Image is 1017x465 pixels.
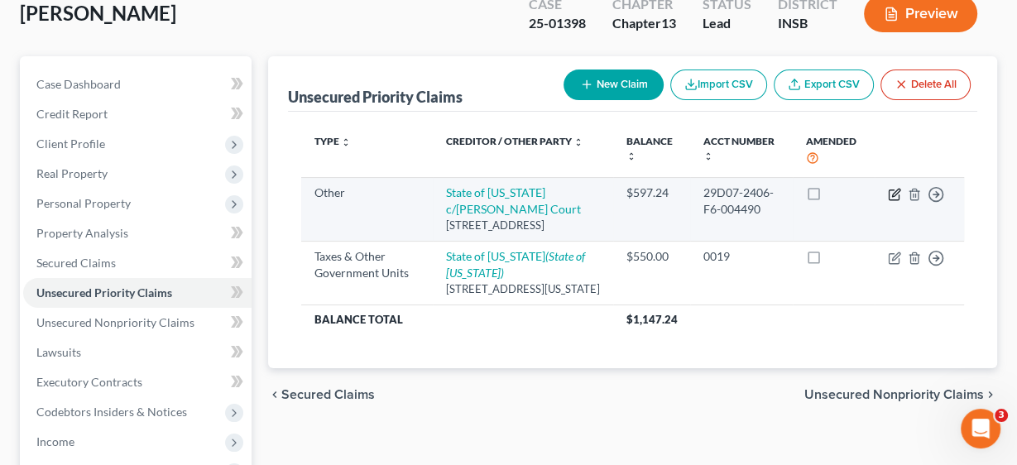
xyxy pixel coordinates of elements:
[36,345,81,359] span: Lawsuits
[703,135,775,161] a: Acct Number unfold_more
[36,166,108,180] span: Real Property
[36,137,105,151] span: Client Profile
[564,70,664,100] button: New Claim
[446,218,600,233] div: [STREET_ADDRESS]
[314,135,351,147] a: Type unfold_more
[880,70,971,100] button: Delete All
[23,338,252,367] a: Lawsuits
[703,151,713,161] i: unfold_more
[612,14,676,33] div: Chapter
[774,70,874,100] a: Export CSV
[36,375,142,389] span: Executory Contracts
[23,99,252,129] a: Credit Report
[288,87,463,107] div: Unsecured Priority Claims
[446,185,581,216] a: State of [US_STATE] c/[PERSON_NAME] Court
[36,315,194,329] span: Unsecured Nonpriority Claims
[446,281,600,297] div: [STREET_ADDRESS][US_STATE]
[36,196,131,210] span: Personal Property
[268,388,375,401] button: chevron_left Secured Claims
[341,137,351,147] i: unfold_more
[703,248,780,265] div: 0019
[446,249,585,280] i: (State of [US_STATE])
[23,218,252,248] a: Property Analysis
[23,248,252,278] a: Secured Claims
[626,185,677,201] div: $597.24
[36,285,172,300] span: Unsecured Priority Claims
[995,409,1008,422] span: 3
[529,14,586,33] div: 25-01398
[314,248,419,281] div: Taxes & Other Government Units
[20,1,176,25] span: [PERSON_NAME]
[268,388,281,401] i: chevron_left
[661,15,676,31] span: 13
[36,405,187,419] span: Codebtors Insiders & Notices
[446,135,583,147] a: Creditor / Other Party unfold_more
[36,107,108,121] span: Credit Report
[626,313,678,326] span: $1,147.24
[23,70,252,99] a: Case Dashboard
[626,151,636,161] i: unfold_more
[703,185,780,218] div: 29D07-2406-F6-004490
[314,185,419,201] div: Other
[626,135,673,161] a: Balance unfold_more
[573,137,583,147] i: unfold_more
[793,125,875,177] th: Amended
[301,304,613,334] th: Balance Total
[446,249,585,280] a: State of [US_STATE](State of [US_STATE])
[703,14,751,33] div: Lead
[626,248,677,265] div: $550.00
[36,226,128,240] span: Property Analysis
[778,14,837,33] div: INSB
[23,308,252,338] a: Unsecured Nonpriority Claims
[36,434,74,448] span: Income
[804,388,997,401] button: Unsecured Nonpriority Claims chevron_right
[36,256,116,270] span: Secured Claims
[36,77,121,91] span: Case Dashboard
[23,367,252,397] a: Executory Contracts
[984,388,997,401] i: chevron_right
[961,409,1000,448] iframe: Intercom live chat
[670,70,767,100] button: Import CSV
[281,388,375,401] span: Secured Claims
[23,278,252,308] a: Unsecured Priority Claims
[804,388,984,401] span: Unsecured Nonpriority Claims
